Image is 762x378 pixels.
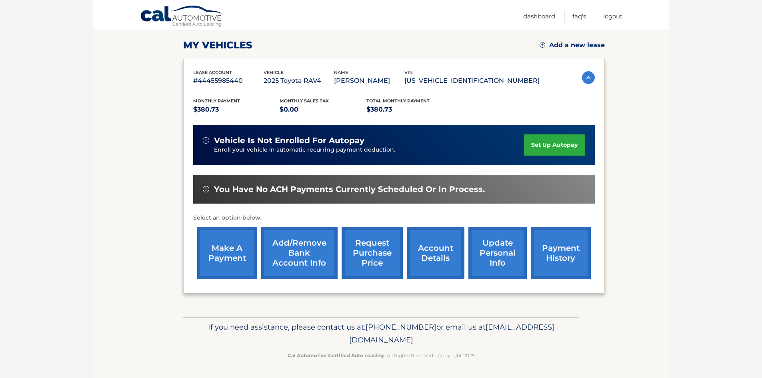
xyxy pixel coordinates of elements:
[193,70,232,75] span: lease account
[140,5,224,28] a: Cal Automotive
[342,227,403,279] a: request purchase price
[404,75,540,86] p: [US_VEHICLE_IDENTIFICATION_NUMBER]
[193,104,280,115] p: $380.73
[366,98,430,104] span: Total Monthly Payment
[349,322,554,344] span: [EMAIL_ADDRESS][DOMAIN_NAME]
[197,227,257,279] a: make a payment
[203,186,209,192] img: alert-white.svg
[214,136,364,146] span: vehicle is not enrolled for autopay
[203,137,209,144] img: alert-white.svg
[572,10,586,23] a: FAQ's
[188,351,574,360] p: - All Rights Reserved - Copyright 2025
[524,134,585,156] a: set up autopay
[334,70,348,75] span: name
[523,10,555,23] a: Dashboard
[540,41,605,49] a: Add a new lease
[264,75,334,86] p: 2025 Toyota RAV4
[183,39,252,51] h2: my vehicles
[214,146,524,154] p: Enroll your vehicle in automatic recurring payment deduction.
[531,227,591,279] a: payment history
[288,352,384,358] strong: Cal Automotive Certified Auto Leasing
[366,104,453,115] p: $380.73
[193,213,595,223] p: Select an option below:
[193,75,264,86] p: #44455985440
[407,227,464,279] a: account details
[280,104,366,115] p: $0.00
[468,227,527,279] a: update personal info
[366,322,436,332] span: [PHONE_NUMBER]
[193,98,240,104] span: Monthly Payment
[214,184,485,194] span: You have no ACH payments currently scheduled or in process.
[264,70,284,75] span: vehicle
[582,71,595,84] img: accordion-active.svg
[188,321,574,346] p: If you need assistance, please contact us at: or email us at
[334,75,404,86] p: [PERSON_NAME]
[280,98,329,104] span: Monthly sales Tax
[603,10,622,23] a: Logout
[261,227,338,279] a: Add/Remove bank account info
[540,42,545,48] img: add.svg
[404,70,413,75] span: vin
